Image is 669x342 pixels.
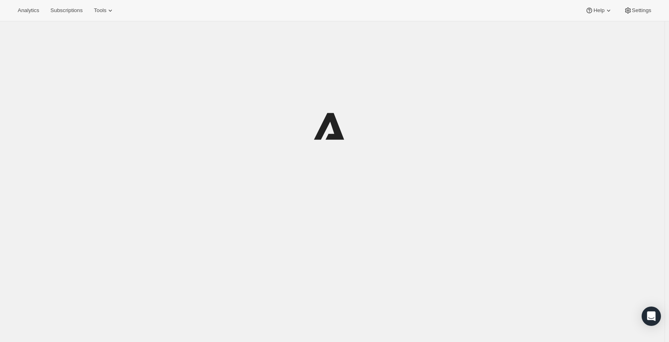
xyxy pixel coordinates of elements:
[632,7,651,14] span: Settings
[642,307,661,326] div: Open Intercom Messenger
[89,5,119,16] button: Tools
[13,5,44,16] button: Analytics
[50,7,83,14] span: Subscriptions
[593,7,604,14] span: Help
[619,5,656,16] button: Settings
[580,5,617,16] button: Help
[18,7,39,14] span: Analytics
[45,5,87,16] button: Subscriptions
[94,7,106,14] span: Tools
